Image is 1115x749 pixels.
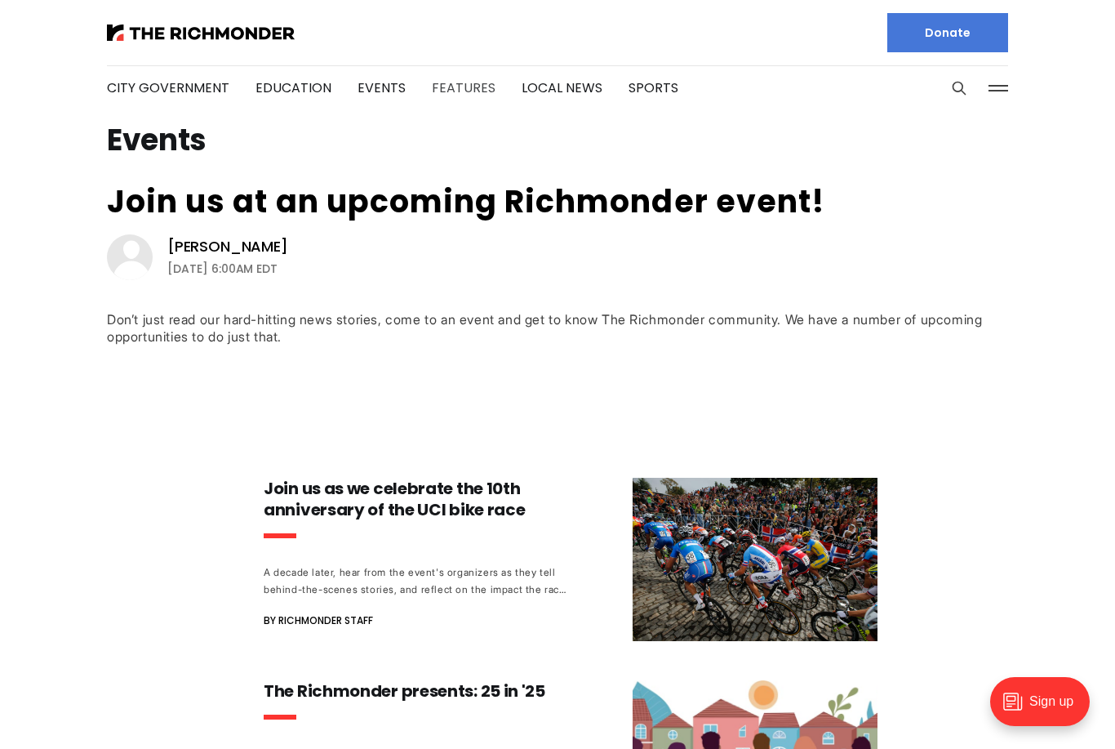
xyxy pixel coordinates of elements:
a: Local News [522,78,602,97]
a: Events [358,78,406,97]
time: [DATE] 6:00AM EDT [167,259,278,279]
a: Join us at an upcoming Richmonder event! [107,180,825,223]
iframe: portal-trigger [976,669,1115,749]
a: Features [432,78,495,97]
img: Join us as we celebrate the 10th anniversary of the UCI bike race [633,478,877,641]
a: Donate [887,13,1008,52]
button: Search this site [947,76,971,100]
img: The Richmonder [107,25,295,41]
span: By Richmonder Staff [264,611,373,631]
div: A decade later, hear from the event's organizers as they tell behind-the-scenes stories, and refl... [264,564,567,598]
a: City Government [107,78,229,97]
h3: Join us as we celebrate the 10th anniversary of the UCI bike race [264,478,567,520]
h1: Events [107,127,1008,154]
h3: The Richmonder presents: 25 in '25 [264,680,567,702]
a: Education [255,78,331,97]
a: Join us as we celebrate the 10th anniversary of the UCI bike race A decade later, hear from the e... [264,478,877,641]
a: Sports [629,78,678,97]
a: [PERSON_NAME] [167,237,288,256]
div: Don’t just read our hard-hitting news stories, come to an event and get to know The Richmonder co... [107,311,1008,346]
